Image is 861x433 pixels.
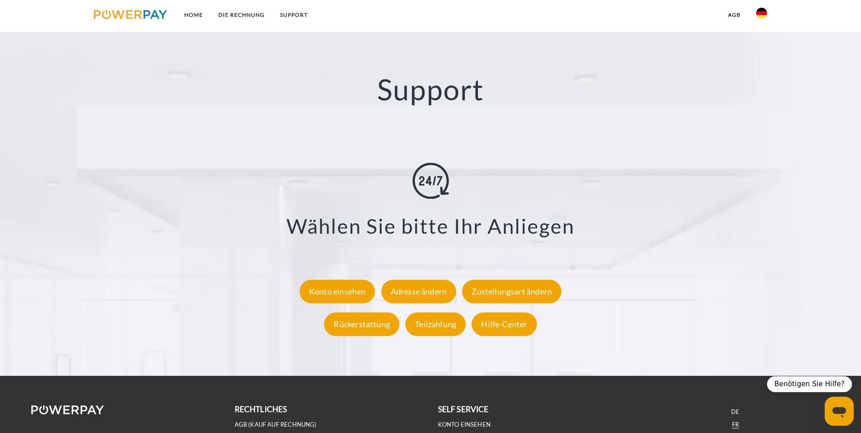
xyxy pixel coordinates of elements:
img: de [756,8,767,19]
a: agb [720,7,748,23]
div: Rückerstattung [324,312,399,336]
div: Zustellungsart ändern [462,280,561,303]
div: Teilzahlung [405,312,466,336]
a: FR [732,421,739,428]
a: Teilzahlung [403,319,468,329]
div: Konto einsehen [300,280,375,303]
img: online-shopping.svg [413,163,449,199]
a: DIE RECHNUNG [211,7,272,23]
h2: Support [43,72,818,108]
a: Rückerstattung [322,319,402,329]
div: Benötigen Sie Hilfe? [767,376,852,392]
div: Adresse ändern [381,280,457,303]
iframe: Schaltfläche zum Öffnen des Messaging-Fensters; Konversation läuft [825,397,854,426]
a: Home [177,7,211,23]
a: Konto einsehen [438,421,491,428]
h3: Wählen Sie bitte Ihr Anliegen [54,214,807,239]
a: Adresse ändern [379,286,459,296]
a: DE [731,408,739,416]
a: Zustellungsart ändern [460,286,564,296]
a: Konto einsehen [297,286,378,296]
a: SUPPORT [272,7,315,23]
a: Hilfe-Center [469,319,539,329]
a: AGB (Kauf auf Rechnung) [235,421,317,428]
b: rechtliches [235,404,287,414]
img: logo-powerpay-white.svg [31,405,104,414]
img: logo-powerpay.svg [94,10,167,19]
div: Hilfe-Center [472,312,536,336]
b: self service [438,404,489,414]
